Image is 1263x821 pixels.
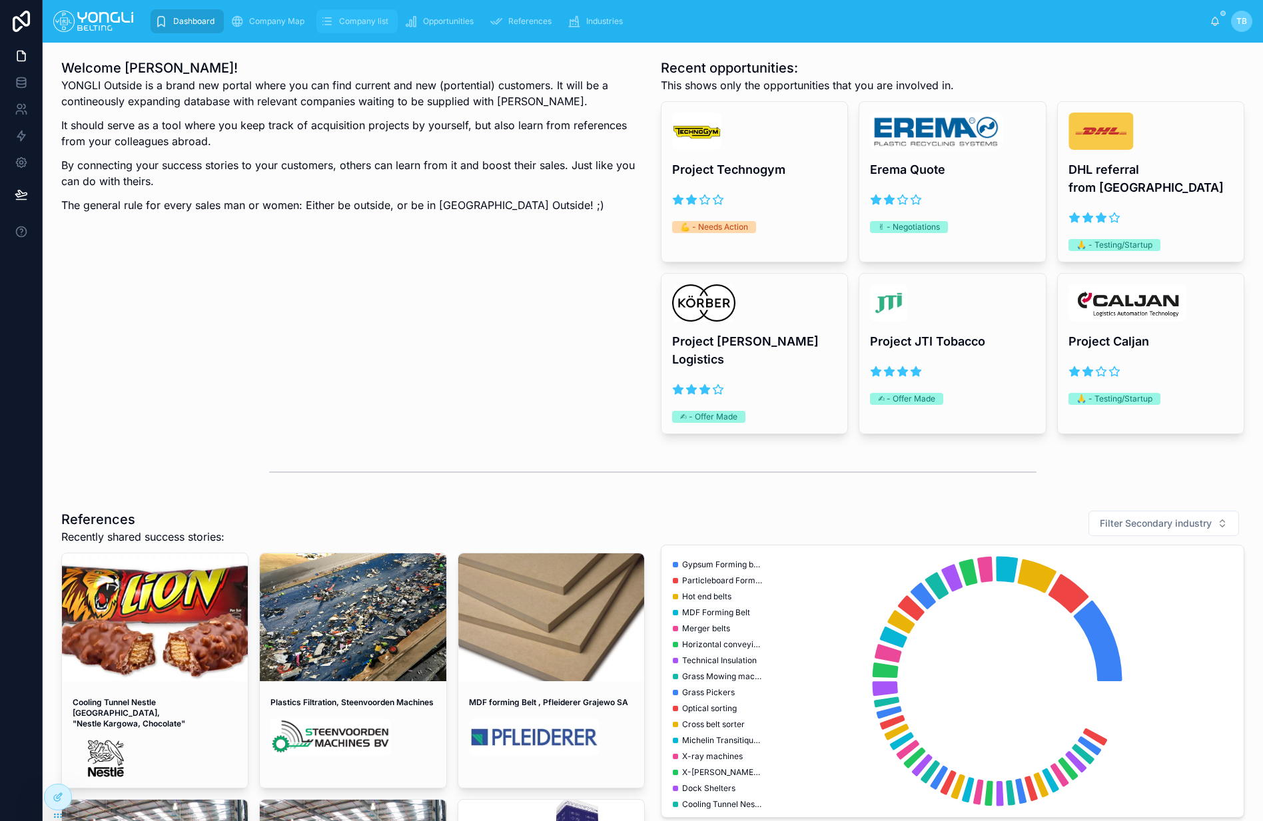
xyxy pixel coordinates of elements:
img: image.png [1068,113,1134,150]
span: Grass Pickers [682,687,735,698]
img: Logo-transparant.png [270,718,391,756]
div: scrollable content [144,7,1210,36]
h1: Recent opportunities: [661,59,954,77]
h4: Project Caljan [1068,332,1233,350]
a: image.pngProject JTI Tobacco✍ - Offer Made [859,273,1046,434]
img: image.png [870,284,907,322]
span: Grass Mowing machines [682,671,762,682]
a: download.pngErema Quote✌ - Negotiations [859,101,1046,262]
h1: Welcome [PERSON_NAME]! [61,59,645,77]
span: TB [1236,16,1247,27]
span: MDF Forming Belt [682,607,750,618]
span: Opportunities [423,16,474,27]
span: Technical Insulation [682,655,757,666]
button: Select Button [1088,511,1239,536]
span: This shows only the opportunities that you are involved in. [661,77,954,93]
img: image.png [1068,284,1186,322]
img: Technogym-logo-1.jpg [672,113,721,150]
div: 💪 - Needs Action [680,221,748,233]
strong: Plastics Filtration, Steenvoorden Machines [270,697,434,707]
span: Merger belts [682,623,730,634]
span: References [508,16,552,27]
a: image.pngProject [PERSON_NAME] Logistics✍ - Offer Made [661,273,848,434]
h4: Project Technogym [672,160,837,178]
div: ce7V7JUPrW3DSNOEXB1MB1IdcVk_-pEUCAOfIOoQPKs.png [458,553,644,681]
div: 🙏 - Testing/Startup [1076,239,1152,251]
a: Opportunities [400,9,483,33]
div: ✍ - Offer Made [680,411,737,423]
div: s-l500.webp [62,553,248,681]
span: Gypsum Forming belt [682,559,762,570]
img: image.png [672,284,735,322]
p: The general rule for every sales man or women: Either be outside, or be in [GEOGRAPHIC_DATA] Outs... [61,197,645,213]
p: By connecting your success stories to your customers, others can learn from it and boost their sa... [61,157,645,189]
a: Industries [564,9,632,33]
div: IMG_2443.JPG [260,553,446,681]
span: Optical sorting [682,703,737,714]
img: download-3.jpg [469,718,600,756]
span: Company list [339,16,388,27]
div: ✌ - Negotiations [878,221,940,233]
a: Cooling Tunnel Nestle [GEOGRAPHIC_DATA], "Nestle Kargowa, Chocolate"Nestle-Logo.png [61,553,248,788]
a: Company list [316,9,398,33]
img: App logo [53,11,133,32]
h4: Erema Quote [870,160,1035,178]
span: Dock Shelters [682,783,735,794]
a: image.pngProject Caljan🙏 - Testing/Startup [1057,273,1244,434]
span: Cross belt sorter [682,719,745,730]
img: download.png [870,113,1003,150]
a: References [486,9,561,33]
strong: MDF forming Belt , Pfleiderer Grajewo SA [469,697,628,707]
strong: Cooling Tunnel Nestle [GEOGRAPHIC_DATA], "Nestle Kargowa, Chocolate" [73,697,185,728]
h4: Project [PERSON_NAME] Logistics [672,332,837,368]
img: Nestle-Logo.png [73,740,139,777]
span: Particleboard Forming belt [682,575,762,586]
h4: Project JTI Tobacco [870,332,1035,350]
a: MDF forming Belt , Pfleiderer Grajewo SAdownload-3.jpg [458,553,645,788]
span: X-ray machines [682,751,743,762]
div: 🙏 - Testing/Startup [1076,393,1152,405]
h4: DHL referral from [GEOGRAPHIC_DATA] [1068,160,1233,196]
a: Plastics Filtration, Steenvoorden MachinesLogo-transparant.png [259,553,446,788]
a: Technogym-logo-1.jpgProject Technogym💪 - Needs Action [661,101,848,262]
span: Company Map [249,16,304,27]
a: Dashboard [151,9,224,33]
span: Cooling Tunnel Nestle [GEOGRAPHIC_DATA] [682,799,762,810]
span: Hot end belts [682,591,731,602]
span: Dashboard [173,16,214,27]
div: chart [669,553,1236,809]
span: Michelin Transitique CL3 [682,735,762,746]
span: Horizontal conveying [682,639,762,650]
span: X-[PERSON_NAME] Sorting [682,767,762,778]
p: YONGLI Outside is a brand new portal where you can find current and new (portential) customers. I... [61,77,645,109]
div: ✍ - Offer Made [878,393,935,405]
span: Recently shared success stories: [61,529,224,545]
a: Company Map [226,9,314,33]
h1: References [61,510,224,529]
span: Filter Secondary industry [1100,517,1212,530]
span: Industries [586,16,623,27]
p: It should serve as a tool where you keep track of acquisition projects by yourself, but also lear... [61,117,645,149]
a: image.pngDHL referral from [GEOGRAPHIC_DATA]🙏 - Testing/Startup [1057,101,1244,262]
